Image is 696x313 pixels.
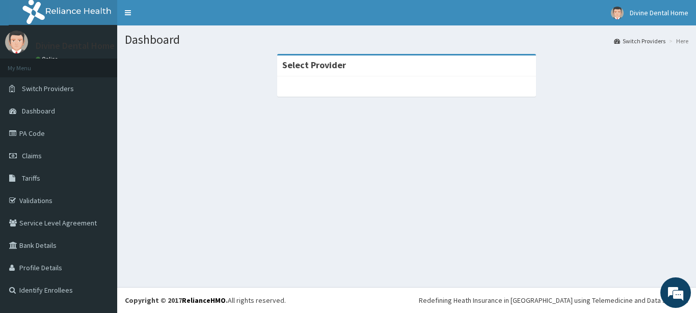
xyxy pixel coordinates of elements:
span: Claims [22,151,42,160]
strong: Select Provider [282,59,346,71]
a: Switch Providers [614,37,665,45]
footer: All rights reserved. [117,287,696,313]
a: RelianceHMO [182,296,226,305]
span: Switch Providers [22,84,74,93]
img: User Image [5,31,28,53]
h1: Dashboard [125,33,688,46]
li: Here [666,37,688,45]
p: Divine Dental Home [36,41,115,50]
img: User Image [611,7,624,19]
span: Dashboard [22,106,55,116]
div: Redefining Heath Insurance in [GEOGRAPHIC_DATA] using Telemedicine and Data Science! [419,295,688,305]
strong: Copyright © 2017 . [125,296,228,305]
span: Tariffs [22,174,40,183]
span: Divine Dental Home [630,8,688,17]
a: Online [36,55,60,63]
